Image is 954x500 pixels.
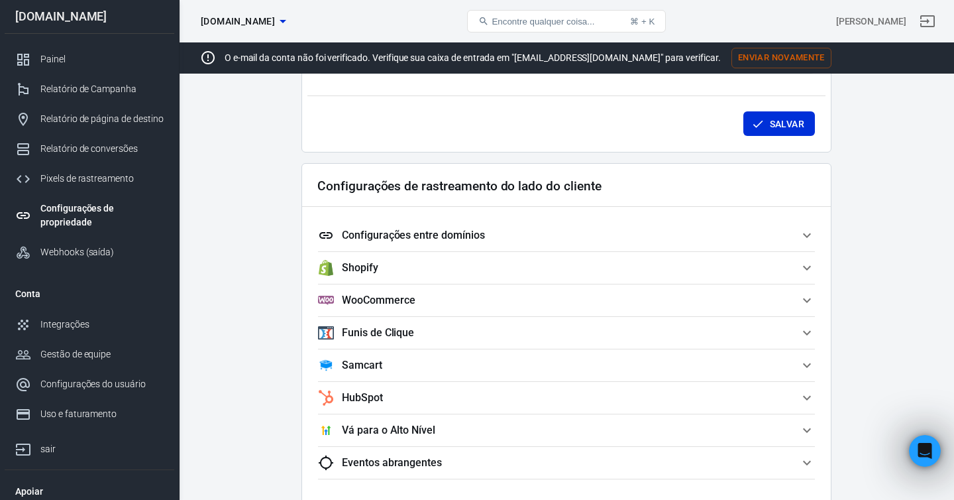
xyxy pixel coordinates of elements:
font: Configurações de propriedade [40,203,114,227]
a: Integrações [5,310,174,340]
font: Uso e faturamento [40,408,117,419]
img: Imagem de perfil de Laurent [38,7,59,29]
button: WooCommerceWooCommerce [318,284,815,316]
font: Integrações [40,319,89,330]
font: Também adicionei o parâmetro {{click_id}} aos meus links de checkout, mas o sistema ainda não rec... [58,161,229,211]
font: Vá para o Alto Nível [342,424,435,436]
button: Lar [207,5,233,31]
button: Start recording [84,379,95,389]
font: Funis de Clique [342,326,414,339]
font: Relatório de Campanha [40,84,136,94]
a: Relatório de Campanha [5,74,174,104]
font: Configurações do usuário [40,379,146,389]
button: Salvar [743,111,815,137]
a: Configurações do usuário [5,369,174,399]
img: Imagem de perfil de José [56,7,78,29]
font: Eventos abrangentes [342,456,442,469]
font: [PERSON_NAME] [836,16,906,27]
button: Carregar anexo [63,379,74,389]
font: Olá equipe AnyTrack, [58,70,156,80]
font: Painel [40,54,66,64]
img: Samcart [318,357,334,373]
a: Painel [5,44,174,74]
font: [DOMAIN_NAME] [201,16,275,27]
font: Pixels de rastreamento [40,173,134,184]
font: Apoiar [15,486,43,497]
button: Eventos abrangentes [318,447,815,479]
font: sair [40,444,56,454]
font: Gestão de equipe [40,349,111,359]
button: Vá para o Alto NívelVá para o Alto Nível [318,414,815,446]
img: WooCommerce [318,292,334,308]
a: sair [912,5,943,37]
font: Configurações entre domínios [342,229,485,241]
font: WooCommerce [342,294,415,306]
font: Relatório de conversões [40,143,138,154]
a: Pixels de rastreamento [5,164,174,194]
font: Relatório de página de destino [40,113,164,124]
font: Samcart [342,359,382,371]
font: Você poderia me ajudar a finalizar esta configuração? [58,219,240,243]
font: Concluí a integração com o Hotmart e inseri todos os placeholders necessários. No entanto, ao env... [58,90,238,152]
button: volte [9,5,34,31]
img: Vá para o Alto Nível [318,422,334,438]
div: Você receberá respostas aqui e no seu e-mail:✉️[DOMAIN_NAME][EMAIL_ADDRESS][DOMAIN_NAME] [11,328,217,429]
font: Salvar [770,119,804,129]
font: ⌘ + K [630,17,655,27]
a: Uso e faturamento [5,399,174,429]
div: Olá equipe AnyTrack,Concluí a integração com o Hotmart e inseri todos os placeholders necessários... [48,61,254,318]
font: Você receberá respostas aqui e no seu e-mail: [21,337,201,361]
a: Webhooks (saída) [5,237,174,267]
button: Configurações entre domínios [318,219,815,251]
font: Conta [15,288,40,299]
a: Gestão de equipe [5,340,174,369]
iframe: Chat ao vivo do Intercom [909,435,941,467]
a: Relatório de página de destino [5,104,174,134]
button: SamcartSamcart [318,349,815,381]
div: Fechar [233,5,256,29]
font: [DOMAIN_NAME] [15,9,107,23]
font: Webhooks (saída) [40,247,114,257]
font: HubSpot [342,391,383,404]
button: HubSpotHubSpot [318,382,815,414]
button: [DOMAIN_NAME] [195,9,291,34]
button: Seletor de GIF [42,379,52,389]
div: AnyTrack diz… [11,328,254,458]
a: Relatório de conversões [5,134,174,164]
textarea: Mensagem… [11,351,254,373]
button: ShopifyShopify [318,252,815,284]
button: Seletor de emojis [21,379,31,389]
font: Shopify [342,261,378,274]
img: Shopify [318,260,334,276]
button: Funis de CliqueFunis de Clique [318,317,815,349]
button: Encontre qualquer coisa...⌘ + K [467,10,666,32]
a: sair [5,429,174,464]
font: Configurações de rastreamento do lado do cliente [317,178,602,194]
img: HubSpot [318,390,334,406]
font: Dentro de 2 horas [93,18,172,28]
span: institutoholistico.pt [201,13,275,30]
font: Qualquer trilha [83,6,162,17]
font: Se necessário, posso fornecer acesso à minha conta da Hotmart para que você possa revisar a confi... [58,245,242,308]
div: Carina diz… [11,61,254,328]
font: Encontre qualquer coisa... [492,17,594,27]
div: ID da conta: j4UnkfMf [836,15,906,29]
button: Enviar uma mensagem… [227,373,248,395]
a: Configurações de propriedade [5,194,174,237]
img: Funis de Clique [318,325,334,341]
